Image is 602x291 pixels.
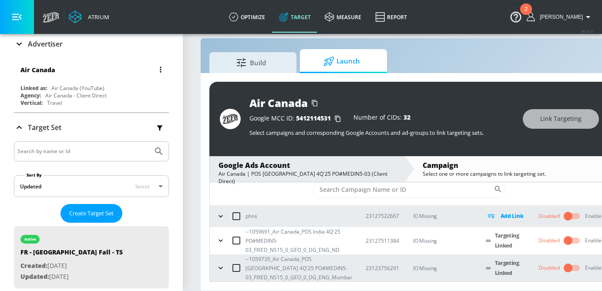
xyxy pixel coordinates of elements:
[45,92,107,99] div: Air Canada - Client Direct
[14,226,169,288] div: activeFR - [GEOGRAPHIC_DATA] Fall - TSCreated:[DATE]Updated:[DATE]
[296,114,331,122] span: 5412114531
[14,59,169,109] div: Air CanadaLinked as:Air Canada (YouTube)Agency:Air Canada - Client DirectVertical:Travel
[366,211,399,221] p: 23127522667
[366,236,399,245] p: 23127511384
[51,84,104,92] div: Air Canada (YouTube)
[17,146,149,157] input: Search by name or Id
[368,1,414,33] a: Report
[525,9,528,20] div: 2
[246,254,352,282] p: --1059735_Air Canada_POS [GEOGRAPHIC_DATA] 4Q'25 PO#MEDIN5-03_FIXED_NS15_0_GEO_0_DG_ENG_Mumbai
[25,172,44,178] label: Sort By
[413,263,472,273] p: IO Missing
[581,29,593,33] span: v 4.32.0
[504,4,528,29] button: Open Resource Center, 2 new notifications
[353,114,410,123] div: Number of CIDs:
[20,183,41,190] div: Updated
[219,170,396,185] div: Air Canada | POS [GEOGRAPHIC_DATA] 4Q'25 PO#MEDIN5-03 (Client Direct)
[538,237,560,244] div: Disabled
[14,32,169,56] div: Advertiser
[28,123,61,132] p: Target Set
[218,52,284,73] span: Build
[20,66,55,74] div: Air Canada
[249,129,514,137] p: Select campaigns and corresponding Google Accounts and ad-groups to link targeting sets.
[495,232,519,249] a: Targeting Linked
[20,248,123,261] div: FR - [GEOGRAPHIC_DATA] Fall - TS
[313,181,494,198] input: Search Campaign Name or ID
[20,84,47,92] div: Linked as:
[20,271,123,282] p: [DATE]
[413,211,472,221] p: IO Missing
[14,113,169,142] div: Target Set
[210,156,405,182] div: Google Ads AccountAir Canada | POS [GEOGRAPHIC_DATA] 4Q'25 PO#MEDIN5-03 (Client Direct)
[47,99,62,107] div: Travel
[538,212,560,220] div: Disabled
[20,272,49,281] span: Updated:
[313,181,505,198] div: Search CID Name or Number
[423,170,600,177] div: Select one or more campaigns to link targeting set.
[222,1,272,33] a: optimize
[413,236,472,246] p: IO Missing
[309,51,375,72] span: Launch
[318,1,368,33] a: measure
[20,99,43,107] div: Vertical:
[69,10,109,23] a: Atrium
[366,264,399,273] p: 23123756291
[61,204,122,223] button: Create Target Set
[246,227,352,254] p: --1059691_Air Canada_POS India 4Q'25 PO#MEDIN5-03_FIXED_NS15_0_GEO_0_DG_ENG_ND
[246,211,257,221] p: phns
[24,237,36,241] div: active
[536,14,583,20] span: login as: sammy.houle@zefr.com
[69,208,114,218] span: Create Target Set
[28,39,63,49] p: Advertiser
[423,161,600,170] div: Campaign
[20,261,47,270] span: Created:
[249,114,345,123] div: Google MCC ID:
[486,211,525,221] div: Add Link
[272,1,318,33] a: Target
[135,183,150,190] span: latest
[84,13,109,21] div: Atrium
[527,12,593,22] button: [PERSON_NAME]
[538,264,560,272] div: Disabled
[20,261,123,271] p: [DATE]
[20,92,41,99] div: Agency:
[501,211,524,221] p: Add Link
[249,96,308,110] div: Air Canada
[404,113,410,121] span: 32
[495,259,519,277] a: Targeting Linked
[219,161,396,170] div: Google Ads Account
